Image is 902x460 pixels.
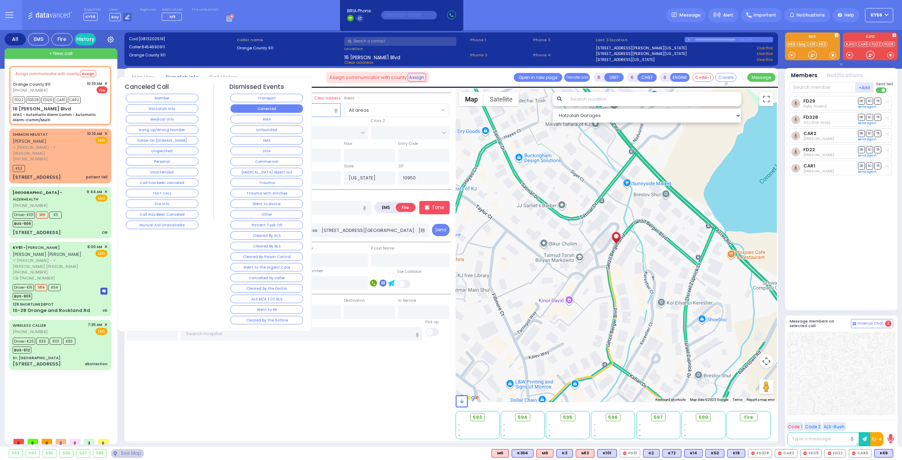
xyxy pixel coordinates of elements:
[35,284,47,291] span: M14
[126,221,198,229] button: Mutual Aid Unavailable
[855,82,874,93] button: +Add
[230,178,303,187] button: Trauma
[95,137,107,144] span: EMS
[858,162,865,169] span: DR
[84,439,94,444] span: 3
[851,319,893,328] button: Internal Chat 3
[344,37,456,46] input: Search a contact
[457,393,481,402] a: Open this area in Google Maps (opens a new window)
[684,422,686,428] span: -
[371,246,394,251] label: P Last Name
[866,130,873,137] span: SO
[84,13,98,21] span: KY56
[13,269,48,275] span: [PHONE_NUMBER]
[230,168,303,176] button: [MEDICAL_DATA] object out
[344,104,439,116] span: All areas
[87,131,102,136] span: 10:10 AM
[344,96,354,101] label: Areas
[138,36,165,42] span: [0813202519]
[230,104,303,113] button: Corrected
[344,141,352,147] label: Floor
[885,320,891,327] span: 3
[549,428,551,433] span: -
[857,42,870,47] a: CAR5
[98,439,109,444] span: 0
[13,229,61,236] div: [STREET_ADDRESS]
[13,138,47,144] span: [PERSON_NAME]
[169,14,175,19] span: M9
[162,8,184,12] label: Medic on call
[398,141,418,147] label: Entry Code
[803,120,830,125] span: Yitzchok Gross
[870,42,882,47] a: FD22
[349,107,369,114] span: All areas
[791,72,817,80] button: Members
[181,327,422,341] input: Search hospital
[111,449,144,458] div: See map
[125,83,169,91] h4: Canceled Call
[86,174,107,180] div: patient fell
[803,98,815,104] a: FD29
[104,322,107,328] span: ✕
[639,428,641,433] span: -
[237,45,342,51] label: Orange County 911
[865,8,893,22] button: KY56
[803,104,827,109] span: Fishy Fruend
[104,131,107,137] span: ✕
[56,439,66,444] span: 2
[60,449,73,457] div: 596
[344,60,373,65] span: Clear address
[13,145,85,156] span: ר' [PERSON_NAME] - ר' [PERSON_NAME]
[28,33,49,45] div: EMS
[512,449,533,458] div: BLS
[654,414,663,421] span: 597
[70,439,80,444] span: 0
[126,200,198,208] button: Fire Info
[408,73,426,81] button: Assign
[874,98,881,104] span: TR
[744,414,753,421] span: Fire
[88,322,102,327] span: 7:35 AM
[104,244,107,250] span: ✕
[608,414,618,421] span: 596
[803,136,834,141] span: Isaac Friedman
[376,203,396,212] label: EMS
[533,37,594,43] span: Phone 3
[87,244,102,250] span: 8:00 AM
[473,414,482,421] span: 593
[757,57,773,63] a: Use this
[95,195,107,202] span: EMS
[597,449,617,458] div: BLS
[36,338,49,345] span: K39
[845,42,856,47] a: KJFD
[662,449,681,458] div: BLS
[458,428,460,433] span: -
[457,393,481,402] img: Google
[723,12,733,18] span: Alert
[432,204,444,211] p: Tone
[315,96,341,101] label: Clear address
[858,121,877,125] a: Send again
[576,449,594,458] div: ALS
[237,37,342,43] label: Caller name
[126,136,198,145] button: Follow On [DOMAIN_NAME]
[797,12,825,18] span: Notifications
[129,44,234,50] label: Caller:
[230,231,303,240] button: Cleared By ALS
[13,131,48,137] a: SHIMON NEUSTAT
[13,338,35,345] span: Driver-K26
[823,422,846,431] button: ALS-Rush
[827,72,863,80] button: Notifications
[95,250,107,257] span: EMS
[470,52,531,58] span: Phone 2
[230,189,303,197] button: Trauma with stitches
[518,414,527,421] span: 594
[564,73,590,82] button: Transfer call
[230,136,303,145] button: EMS
[103,308,107,313] div: ob
[63,338,75,345] span: K83
[866,114,873,121] span: SO
[797,42,807,47] a: bay
[43,449,56,457] div: 595
[329,74,407,81] span: Assign communicator with county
